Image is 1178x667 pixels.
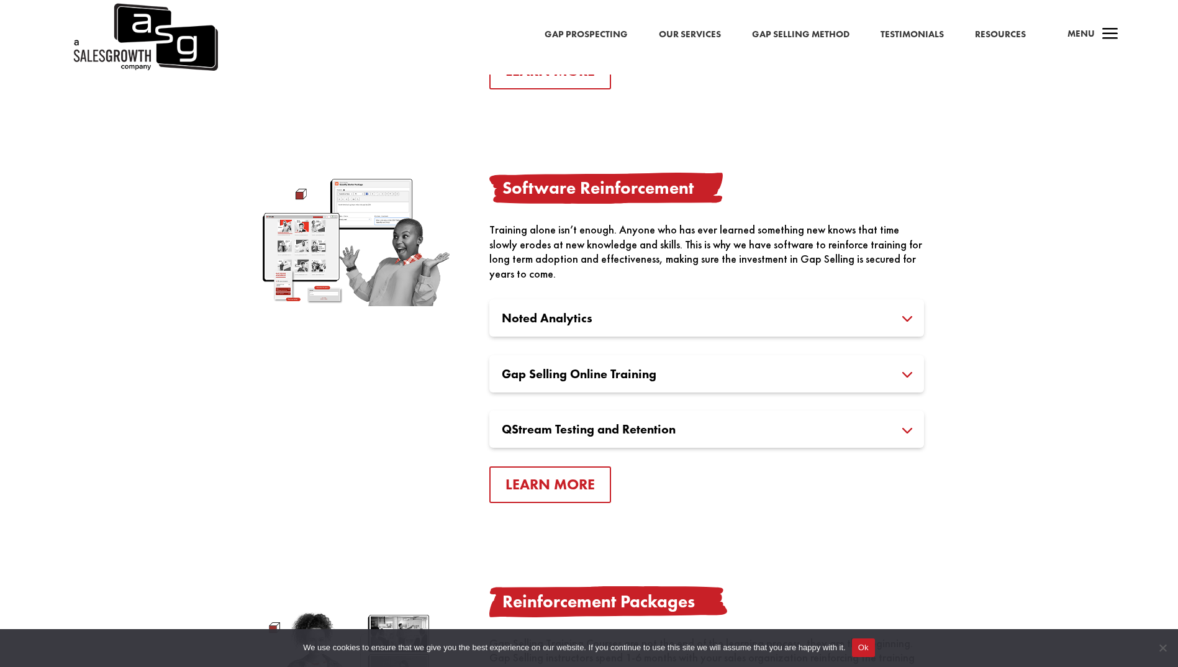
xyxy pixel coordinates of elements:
[752,27,850,43] a: Gap Selling Method
[303,642,845,654] span: We use cookies to ensure that we give you the best experience on our website. If you continue to ...
[502,312,912,324] h3: Noted Analytics
[1156,642,1169,654] span: No
[1067,27,1095,40] span: Menu
[1098,22,1123,47] span: a
[975,27,1026,43] a: Resources
[881,27,944,43] a: Testimonials
[545,27,628,43] a: Gap Prospecting
[502,423,912,435] h3: QStream Testing and Retention
[852,638,875,657] button: Ok
[489,173,924,204] h3: Software Reinforcement
[489,586,924,617] h3: Reinforcement Packages
[489,466,611,503] a: Learn More
[254,173,453,306] img: software-reinforcement
[502,368,912,380] h3: Gap Selling Online Training
[489,222,924,281] div: Training alone isn’t enough. Anyone who has ever learned something new knows that time slowly ero...
[659,27,721,43] a: Our Services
